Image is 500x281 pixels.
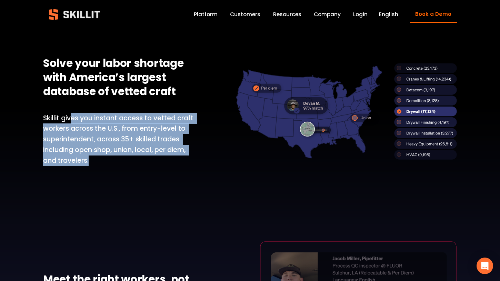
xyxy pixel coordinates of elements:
[230,10,260,19] a: Customers
[477,258,493,274] div: Open Intercom Messenger
[410,6,457,23] a: Book a Demo
[379,10,398,18] span: English
[194,10,218,19] a: Platform
[273,10,301,18] span: Resources
[43,113,194,166] p: Skillit gives you instant access to vetted craft workers across the U.S., from entry-level to sup...
[43,4,106,25] img: Skillit
[353,10,368,19] a: Login
[43,56,186,99] strong: Solve your labor shortage with America’s largest database of vetted craft
[314,10,341,19] a: Company
[379,10,398,19] div: language picker
[273,10,301,19] a: folder dropdown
